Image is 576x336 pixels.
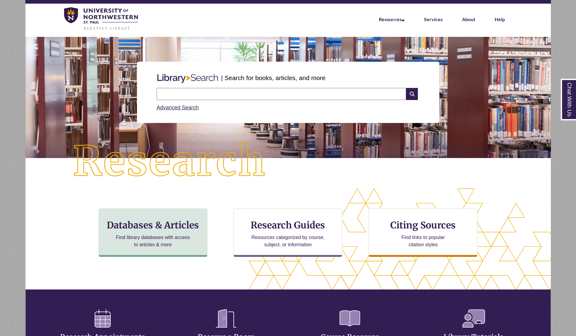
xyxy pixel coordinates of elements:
a: Services [424,16,443,22]
p: Resources categorized by course, subject, or information [249,234,327,248]
p: | Search for books, articles, and more [221,73,325,82]
h3: Databases & Articles [104,219,202,231]
p: Find links to popular citation styles [394,234,453,248]
a: Advanced Search [157,105,199,111]
a: Research Guides Resources categorized by course, subject, or information [233,208,342,257]
h3: Citing Sources [386,219,460,231]
a: Help [495,16,505,22]
i: Search [406,88,418,100]
h3: Research Guides [239,219,337,231]
img: Research [51,121,288,203]
a: About [462,16,475,22]
a: Citing Sources Find links to popular citation styles [369,208,477,257]
a: Databases & Articles Find library databases with access to articles & more [99,208,207,257]
img: UNWSP Library Logo [64,7,138,31]
p: Find library databases with access to articles & more [113,234,192,248]
img: Libary Search [154,72,221,86]
a: Resources [379,16,405,22]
